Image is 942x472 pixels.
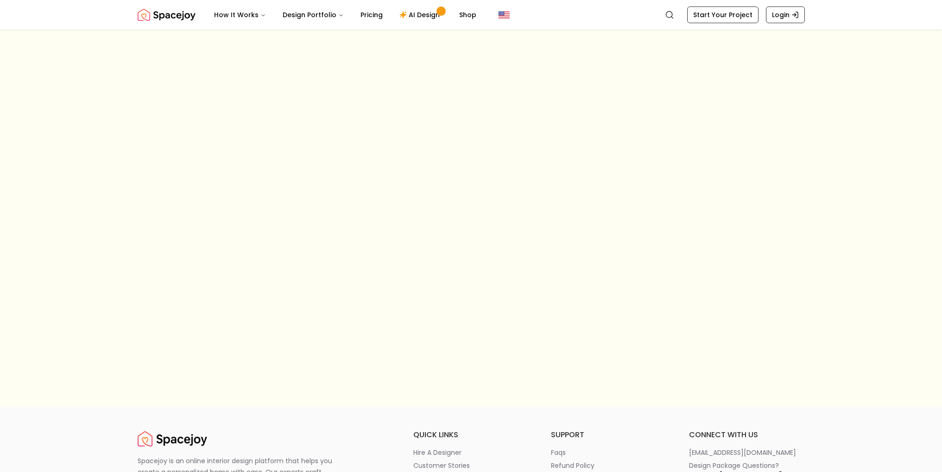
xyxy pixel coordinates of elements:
[138,6,196,24] a: Spacejoy
[551,461,594,470] p: refund policy
[413,448,529,457] a: hire a designer
[689,448,805,457] a: [EMAIL_ADDRESS][DOMAIN_NAME]
[138,6,196,24] img: Spacejoy Logo
[551,448,566,457] p: faqs
[551,429,667,440] h6: support
[138,429,207,448] img: Spacejoy Logo
[766,6,805,23] a: Login
[138,429,207,448] a: Spacejoy
[687,6,759,23] a: Start Your Project
[413,461,529,470] a: customer stories
[207,6,484,24] nav: Main
[452,6,484,24] a: Shop
[689,448,796,457] p: [EMAIL_ADDRESS][DOMAIN_NAME]
[413,429,529,440] h6: quick links
[413,461,470,470] p: customer stories
[392,6,450,24] a: AI Design
[689,429,805,440] h6: connect with us
[353,6,390,24] a: Pricing
[275,6,351,24] button: Design Portfolio
[413,448,462,457] p: hire a designer
[499,9,510,20] img: United States
[551,448,667,457] a: faqs
[207,6,273,24] button: How It Works
[551,461,667,470] a: refund policy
